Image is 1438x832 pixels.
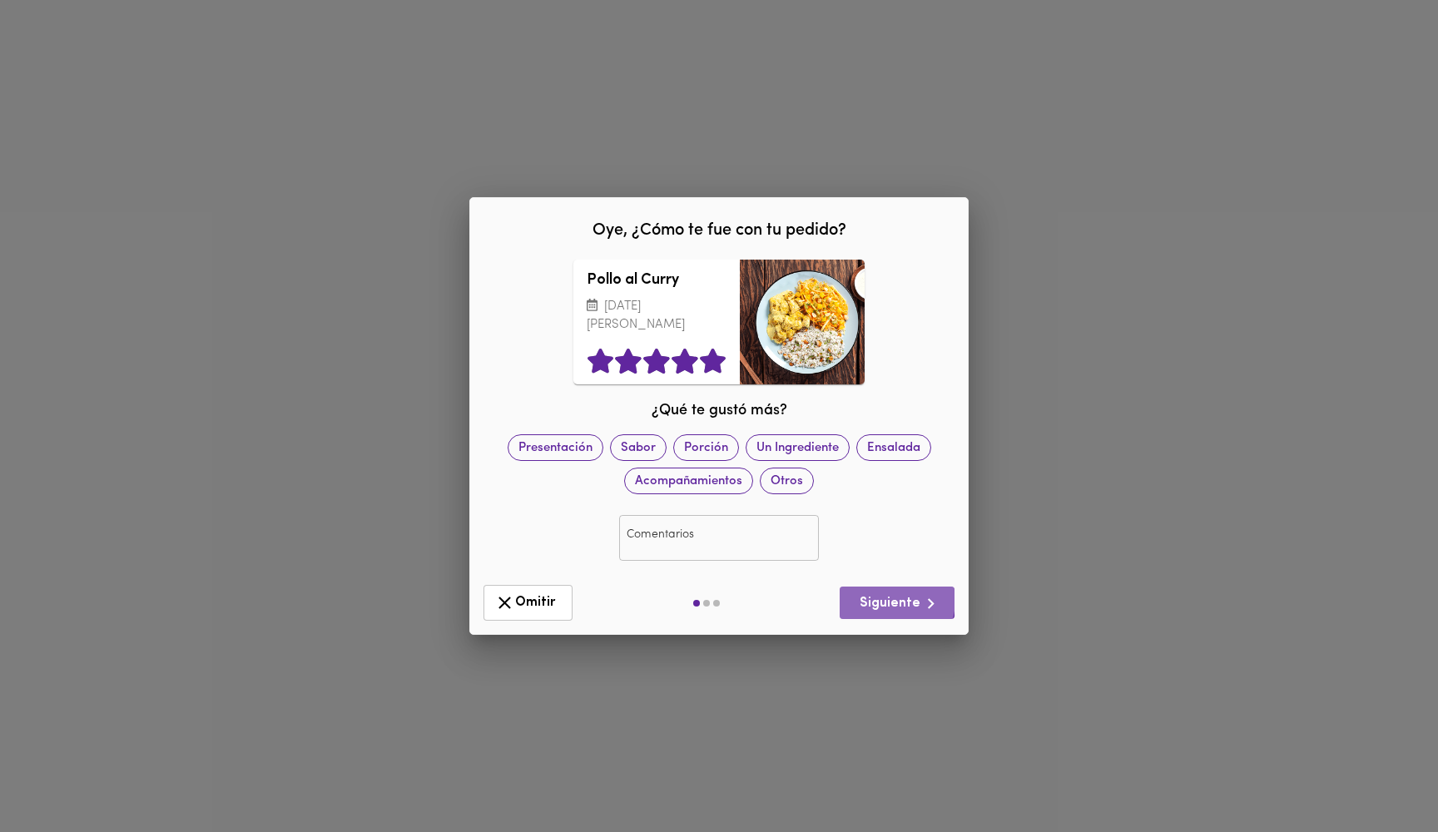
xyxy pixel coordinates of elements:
span: Porción [674,439,738,457]
div: Pollo al Curry [740,260,865,384]
div: Ensalada [856,435,931,462]
div: Sabor [610,435,667,462]
button: Siguiente [840,587,955,619]
iframe: Messagebird Livechat Widget [1341,735,1421,815]
span: Presentación [508,439,602,457]
div: Presentación [508,435,603,462]
span: Un Ingrediente [746,439,849,457]
div: Otros [760,468,814,495]
span: Sabor [611,439,666,457]
div: Un Ingrediente [746,435,850,462]
div: ¿Qué te gustó más? [491,394,947,423]
h3: Pollo al Curry [587,273,726,290]
span: Otros [761,473,813,490]
span: Oye, ¿Cómo te fue con tu pedido? [593,222,846,239]
span: Ensalada [857,439,930,457]
span: Siguiente [853,593,941,614]
span: Acompañamientos [625,473,752,490]
button: Omitir [483,585,573,621]
div: Porción [673,435,739,462]
span: Omitir [494,592,562,613]
p: [DATE][PERSON_NAME] [587,298,726,335]
div: Acompañamientos [624,468,753,495]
